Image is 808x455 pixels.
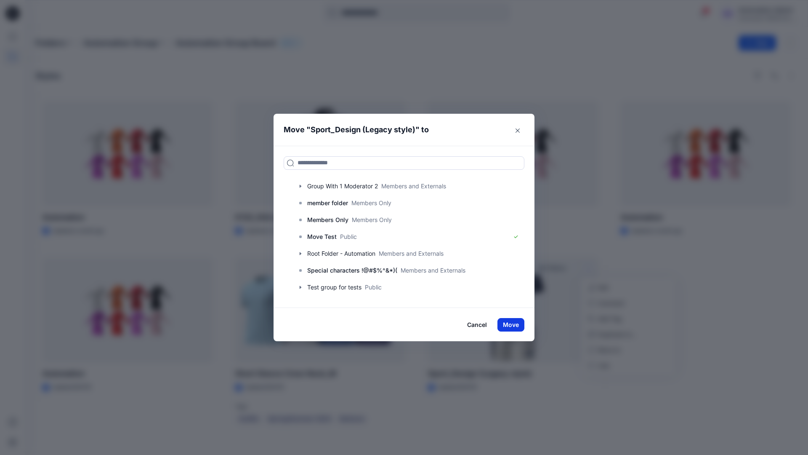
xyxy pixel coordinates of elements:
p: member folder [307,198,348,208]
p: Move Test [307,232,337,242]
header: Move " " to [274,114,521,146]
p: Public [340,232,357,241]
p: Members Only [352,215,392,224]
button: Move [497,318,524,332]
p: Members and Externals [401,266,465,275]
p: Members Only [351,198,391,207]
p: Special characters !@#$%^&*)( [307,265,397,276]
p: Sport_Design (Legacy style) [311,124,415,136]
p: Members Only [307,215,348,225]
button: Cancel [462,318,492,332]
button: Close [511,124,524,137]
